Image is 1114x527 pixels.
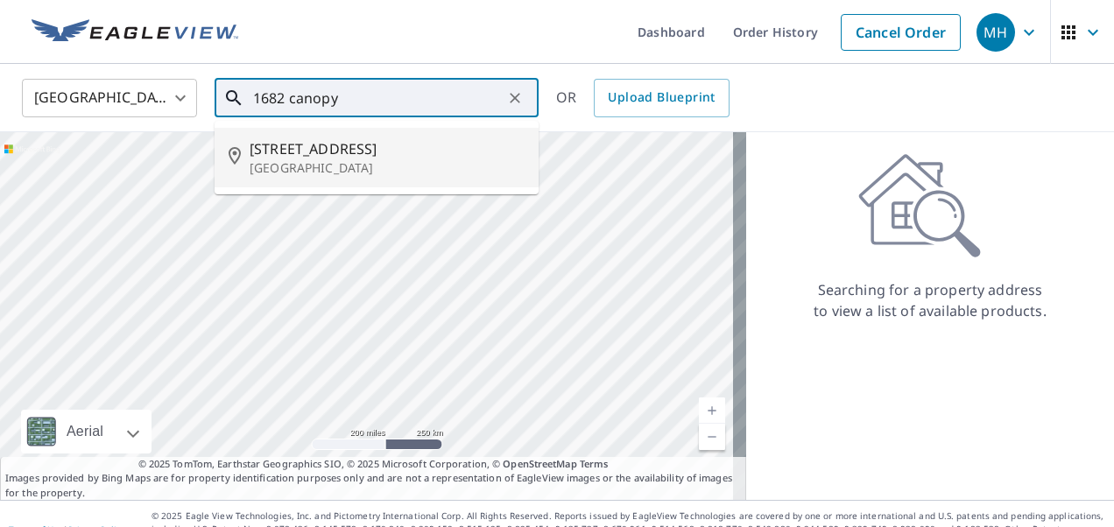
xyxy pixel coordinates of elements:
[250,138,525,159] span: [STREET_ADDRESS]
[503,457,576,470] a: OpenStreetMap
[61,410,109,453] div: Aerial
[503,86,527,110] button: Clear
[21,410,152,453] div: Aerial
[253,74,503,123] input: Search by address or latitude-longitude
[977,13,1015,52] div: MH
[22,74,197,123] div: [GEOGRAPHIC_DATA]
[32,19,238,46] img: EV Logo
[594,79,729,117] a: Upload Blueprint
[699,397,725,424] a: Current Level 5, Zoom In
[138,457,609,472] span: © 2025 TomTom, Earthstar Geographics SIO, © 2025 Microsoft Corporation, ©
[813,279,1047,321] p: Searching for a property address to view a list of available products.
[841,14,961,51] a: Cancel Order
[556,79,730,117] div: OR
[699,424,725,450] a: Current Level 5, Zoom Out
[580,457,609,470] a: Terms
[250,159,525,177] p: [GEOGRAPHIC_DATA]
[608,87,715,109] span: Upload Blueprint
